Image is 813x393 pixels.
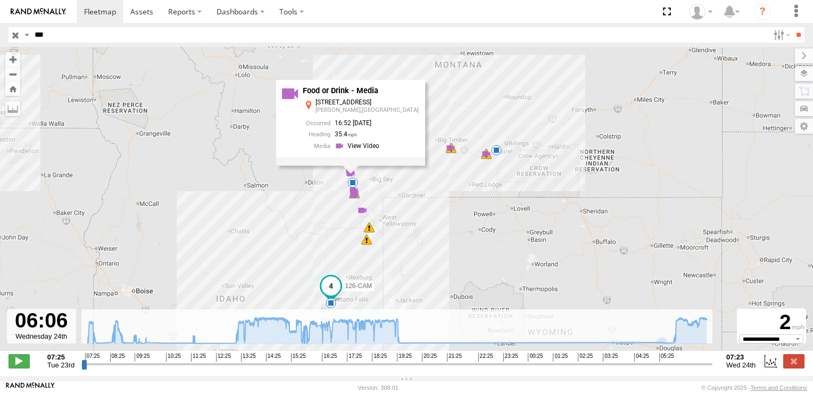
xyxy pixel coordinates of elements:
[266,353,281,362] span: 14:25
[528,353,543,362] span: 00:25
[47,361,74,369] span: Tue 23rd Sep 2025
[358,384,399,391] div: Version: 308.01
[634,353,649,362] span: 04:25
[783,354,804,368] label: Close
[603,353,618,362] span: 03:25
[5,52,20,67] button: Zoom in
[166,353,181,362] span: 10:25
[5,67,20,81] button: Zoom out
[347,353,362,362] span: 17:25
[316,99,419,106] div: [STREET_ADDRESS]
[6,382,55,393] a: Visit our Website
[726,361,756,369] span: Wed 24th Sep 2025
[491,145,502,155] div: 5
[110,353,125,362] span: 08:25
[397,353,412,362] span: 19:25
[372,353,387,362] span: 18:25
[445,143,456,153] div: 6
[135,353,150,362] span: 09:25
[553,353,568,362] span: 01:25
[335,141,383,151] a: View Event Media Stream
[216,353,231,362] span: 12:25
[478,353,493,362] span: 22:25
[481,149,492,159] div: 14
[447,353,462,362] span: 21:25
[726,353,756,361] strong: 07:23
[345,282,372,290] span: 126-CAM
[303,120,419,127] div: 16:52 [DATE]
[303,87,419,95] div: Food or Drink - Media
[291,353,306,362] span: 15:25
[316,107,419,113] div: [PERSON_NAME],[GEOGRAPHIC_DATA]
[322,353,337,362] span: 16:25
[335,131,357,138] span: 35.4
[685,4,716,20] div: Heidi Drysdale
[11,8,66,15] img: rand-logo.svg
[503,353,518,362] span: 23:25
[47,353,74,361] strong: 07:25
[751,384,807,391] a: Terms and Conditions
[769,27,792,43] label: Search Filter Options
[739,310,804,334] div: 2
[241,353,256,362] span: 13:25
[701,384,807,391] div: © Copyright 2025 -
[5,81,20,96] button: Zoom Home
[578,353,593,362] span: 02:25
[191,353,206,362] span: 11:25
[85,353,100,362] span: 07:25
[422,353,437,362] span: 20:25
[9,354,30,368] label: Play/Stop
[795,119,813,134] label: Map Settings
[659,353,674,362] span: 05:25
[5,101,20,116] label: Measure
[754,3,771,20] i: ?
[22,27,31,43] label: Search Query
